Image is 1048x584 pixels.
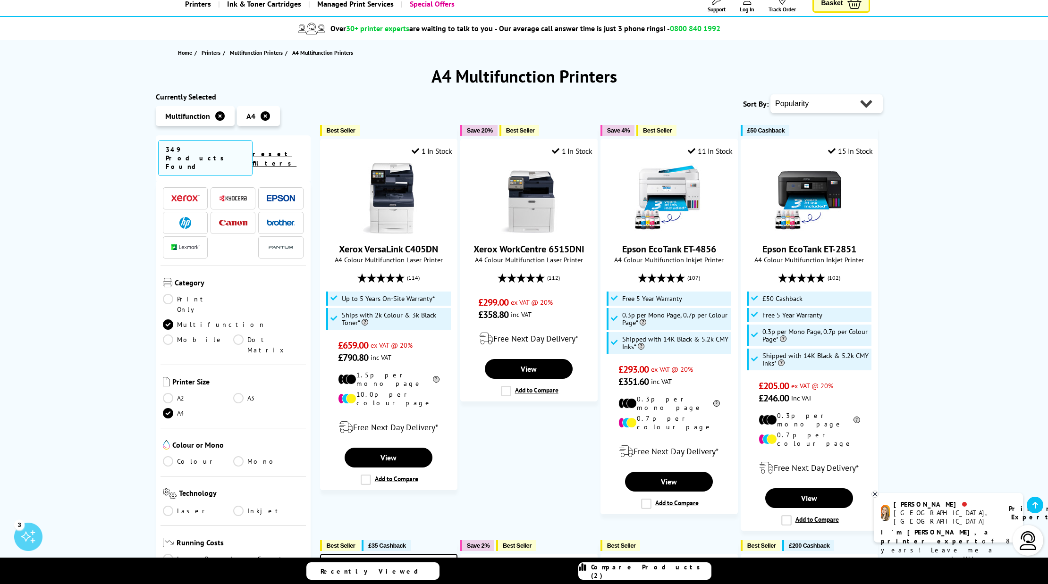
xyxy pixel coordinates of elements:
[233,393,304,403] a: A3
[791,393,812,402] span: inc VAT
[267,195,295,202] img: Epson
[320,540,360,551] button: Best Seller
[163,488,177,499] img: Technology
[618,375,649,388] span: £351.60
[641,499,699,509] label: Add to Compare
[172,377,304,388] span: Printer Size
[233,334,304,355] a: Dot Matrix
[622,335,729,350] span: Shipped with 14K Black & 5.2k CMY Inks*
[325,255,452,264] span: A4 Colour Multifunction Laser Printer
[163,408,233,418] a: A4
[894,500,997,509] div: [PERSON_NAME]
[156,65,892,87] h1: A4 Multifunction Printers
[493,163,564,234] img: Xerox WorkCentre 6515DNI
[353,163,424,234] img: Xerox VersaLink C405DN
[622,311,729,326] span: 0.3p per Mono Page, 0.7p per Colour Page*
[759,380,789,392] span: £205.00
[171,217,200,229] a: HP
[163,278,172,287] img: Category
[600,125,634,136] button: Save 4%
[501,386,558,396] label: Add to Compare
[371,353,391,362] span: inc VAT
[465,325,592,352] div: modal_delivery
[327,127,355,134] span: Best Seller
[759,392,789,404] span: £246.00
[163,538,174,548] img: Running Costs
[828,146,872,156] div: 15 In Stock
[1019,531,1038,550] img: user-headset-light.svg
[762,311,822,319] span: Free 5 Year Warranty
[651,377,672,386] span: inc VAT
[338,351,369,364] span: £790.80
[688,146,732,156] div: 11 In Stock
[230,48,283,58] span: Multifunction Printers
[547,269,560,287] span: (112)
[320,125,360,136] button: Best Seller
[292,49,353,56] span: A4 Multifunction Printers
[636,125,676,136] button: Best Seller
[219,217,247,229] a: Canon
[306,562,439,580] a: Recently Viewed
[267,219,295,226] img: Brother
[708,6,726,13] span: Support
[325,414,452,441] div: modal_delivery
[163,456,233,467] a: Colour
[407,269,420,287] span: (114)
[345,448,432,467] a: View
[219,220,247,226] img: Canon
[606,438,733,465] div: modal_delivery
[267,192,295,204] a: Epson
[460,125,498,136] button: Save 20%
[495,24,720,33] span: - Our average call answer time is just 3 phone rings! -
[339,243,438,255] a: Xerox VersaLink C405DN
[342,311,448,326] span: Ships with 2k Colour & 3k Black Toner*
[643,127,672,134] span: Best Seller
[230,48,285,58] a: Multifunction Printers
[172,440,304,451] span: Colour or Mono
[765,488,853,508] a: View
[634,226,704,235] a: Epson EcoTank ET-4856
[179,217,191,229] img: HP
[789,542,829,549] span: £200 Cashback
[361,475,418,485] label: Add to Compare
[346,24,409,33] span: 30+ printer experts
[741,540,781,551] button: Best Seller
[338,339,369,351] span: £659.00
[485,359,573,379] a: View
[327,542,355,549] span: Best Seller
[158,140,253,176] span: 349 Products Found
[467,542,490,549] span: Save 2%
[368,542,406,549] span: £35 Cashback
[552,146,592,156] div: 1 In Stock
[177,538,304,550] span: Running Costs
[606,255,733,264] span: A4 Colour Multifunction Inkjet Printer
[338,371,439,388] li: 1.5p per mono page
[467,127,493,134] span: Save 20%
[670,24,720,33] span: 0800 840 1992
[762,328,869,343] span: 0.3p per Mono Page, 0.7p per Colour Page*
[253,150,296,167] a: reset filters
[163,319,266,330] a: Multifunction
[591,563,711,580] span: Compare Products (2)
[746,255,873,264] span: A4 Colour Multifunction Inkjet Printer
[267,242,295,253] img: Pantum
[14,519,25,530] div: 3
[473,243,584,255] a: Xerox WorkCentre 6515DNI
[782,540,834,551] button: £200 Cashback
[163,334,233,355] a: Mobile
[607,542,636,549] span: Best Seller
[178,48,194,58] a: Home
[493,226,564,235] a: Xerox WorkCentre 6515DNI
[506,127,535,134] span: Best Seller
[740,6,754,13] span: Log In
[202,48,220,58] span: Printers
[746,455,873,481] div: modal_delivery
[618,363,649,375] span: £293.00
[743,99,769,108] span: Sort By:
[171,192,200,204] a: Xerox
[338,390,439,407] li: 10.0p per colour page
[321,567,428,576] span: Recently Viewed
[412,146,452,156] div: 1 In Stock
[503,542,532,549] span: Best Seller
